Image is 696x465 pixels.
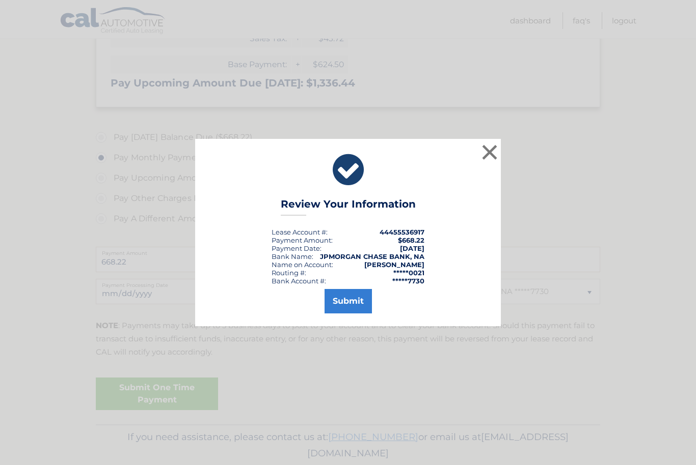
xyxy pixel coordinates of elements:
[272,269,306,277] div: Routing #:
[272,277,326,285] div: Bank Account #:
[364,260,424,269] strong: [PERSON_NAME]
[272,260,333,269] div: Name on Account:
[272,228,328,236] div: Lease Account #:
[320,252,424,260] strong: JPMORGAN CHASE BANK, NA
[281,198,416,216] h3: Review Your Information
[380,228,424,236] strong: 44455536917
[272,244,320,252] span: Payment Date
[325,289,372,313] button: Submit
[272,236,333,244] div: Payment Amount:
[272,252,313,260] div: Bank Name:
[400,244,424,252] span: [DATE]
[479,142,500,162] button: ×
[398,236,424,244] span: $668.22
[272,244,322,252] div: :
